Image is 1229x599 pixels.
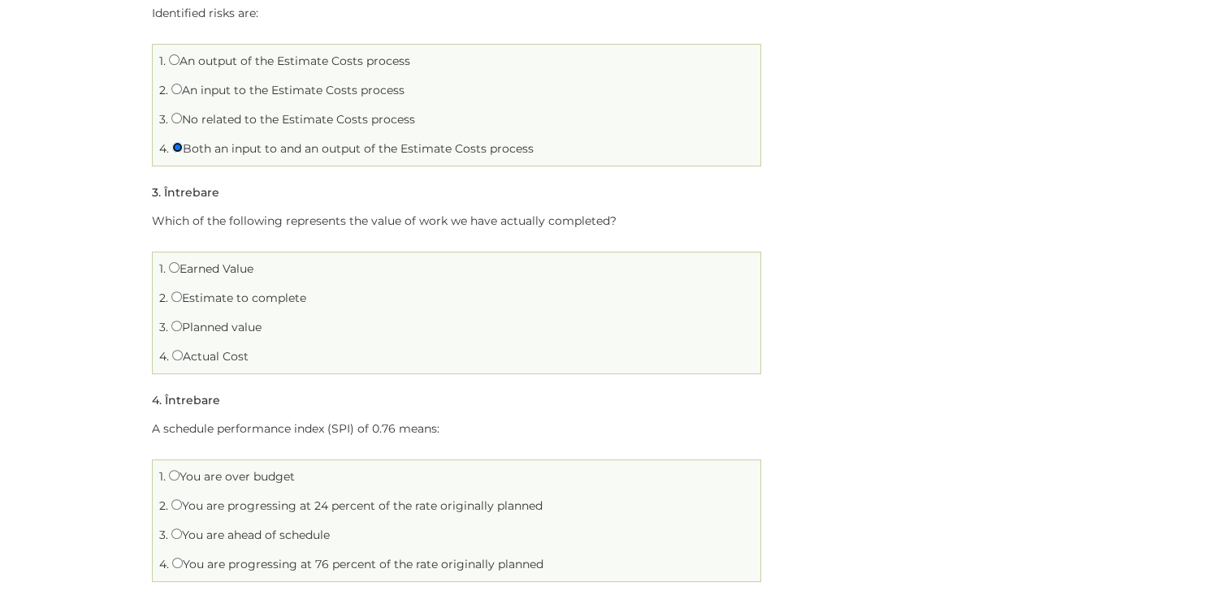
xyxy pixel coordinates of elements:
[169,262,180,273] input: Earned Value
[171,291,306,305] label: Estimate to complete
[159,557,169,571] span: 4.
[152,187,219,199] h5: . Întrebare
[171,321,182,331] input: Planned value
[171,528,330,542] label: You are ahead of schedule
[172,142,183,153] input: Both an input to and an output of the Estimate Costs process
[159,320,168,334] span: 3.
[152,185,158,200] span: 3
[169,54,410,68] label: An output of the Estimate Costs process
[159,54,166,68] span: 1.
[172,557,543,571] label: You are progressing at 76 percent of the rate originally planned
[152,393,159,407] span: 4
[172,558,183,568] input: You are progressing at 76 percent of the rate originally planned
[159,141,169,156] span: 4.
[171,498,543,513] label: You are progressing at 24 percent of the rate originally planned
[171,320,262,334] label: Planned value
[171,291,182,302] input: Estimate to complete
[171,84,182,94] input: An input to the Estimate Costs process
[159,112,168,127] span: 3.
[152,3,761,24] p: Identified risks are:
[159,291,168,305] span: 2.
[169,54,180,65] input: An output of the Estimate Costs process
[172,141,534,156] label: Both an input to and an output of the Estimate Costs process
[159,498,168,513] span: 2.
[171,528,182,539] input: You are ahead of schedule
[152,419,761,439] p: A schedule performance index (SPI) of 0.76 means:
[171,499,182,510] input: You are progressing at 24 percent of the rate originally planned
[159,469,166,484] span: 1.
[169,261,253,276] label: Earned Value
[159,528,168,542] span: 3.
[172,349,249,364] label: Actual Cost
[152,394,220,407] h5: . Întrebare
[169,470,180,480] input: You are over budget
[159,349,169,364] span: 4.
[171,83,405,97] label: An input to the Estimate Costs process
[172,350,183,360] input: Actual Cost
[171,112,415,127] label: No related to the Estimate Costs process
[169,469,295,484] label: You are over budget
[171,113,182,123] input: No related to the Estimate Costs process
[152,211,761,231] p: Which of the following represents the value of work we have actually completed?
[159,261,166,276] span: 1.
[159,83,168,97] span: 2.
